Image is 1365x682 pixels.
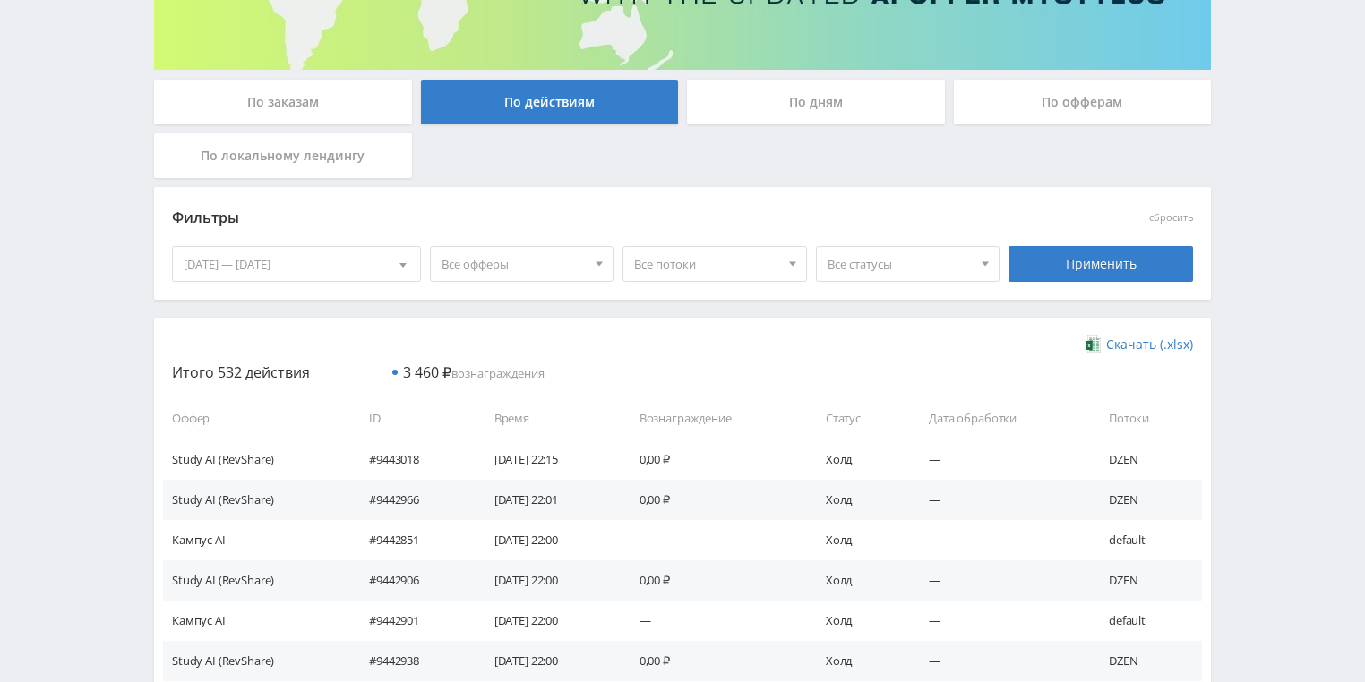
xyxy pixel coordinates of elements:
[1091,439,1202,479] td: DZEN
[403,362,451,382] span: 3 460 ₽
[1091,480,1202,520] td: DZEN
[1086,336,1193,354] a: Скачать (.xlsx)
[911,439,1091,479] td: —
[351,560,476,601] td: #9442906
[1091,398,1202,439] td: Потоки
[634,247,779,281] span: Все потоки
[808,398,911,439] td: Статус
[911,398,1091,439] td: Дата обработки
[476,480,622,520] td: [DATE] 22:01
[1009,246,1193,282] div: Применить
[351,520,476,560] td: #9442851
[351,439,476,479] td: #9443018
[808,520,911,560] td: Холд
[911,480,1091,520] td: —
[622,398,808,439] td: Вознаграждение
[154,133,412,178] div: По локальному лендингу
[403,365,545,381] span: вознаграждения
[163,641,351,681] td: Study AI (RevShare)
[622,601,808,641] td: —
[476,641,622,681] td: [DATE] 22:00
[954,80,1212,124] div: По офферам
[351,601,476,641] td: #9442901
[1106,337,1193,352] span: Скачать (.xlsx)
[911,601,1091,641] td: —
[1091,601,1202,641] td: default
[1091,520,1202,560] td: default
[172,362,310,382] span: Итого 532 действия
[622,641,808,681] td: 0,00 ₽
[622,480,808,520] td: 0,00 ₽
[154,80,412,124] div: По заказам
[808,641,911,681] td: Холд
[911,560,1091,601] td: —
[163,439,351,479] td: Study AI (RevShare)
[476,560,622,601] td: [DATE] 22:00
[476,439,622,479] td: [DATE] 22:15
[476,398,622,439] td: Время
[1091,560,1202,601] td: DZEN
[1149,212,1193,224] button: сбросить
[351,398,476,439] td: ID
[442,247,587,281] span: Все офферы
[172,205,936,232] div: Фильтры
[476,601,622,641] td: [DATE] 22:00
[351,641,476,681] td: #9442938
[1086,335,1101,353] img: xlsx
[163,398,351,439] td: Оффер
[421,80,679,124] div: По действиям
[808,560,911,601] td: Холд
[808,439,911,479] td: Холд
[1091,641,1202,681] td: DZEN
[476,520,622,560] td: [DATE] 22:00
[808,480,911,520] td: Холд
[622,560,808,601] td: 0,00 ₽
[622,520,808,560] td: —
[828,247,973,281] span: Все статусы
[173,247,420,281] div: [DATE] — [DATE]
[808,601,911,641] td: Холд
[163,520,351,560] td: Кампус AI
[163,601,351,641] td: Кампус AI
[911,641,1091,681] td: —
[911,520,1091,560] td: —
[351,480,476,520] td: #9442966
[163,560,351,601] td: Study AI (RevShare)
[622,439,808,479] td: 0,00 ₽
[163,480,351,520] td: Study AI (RevShare)
[687,80,945,124] div: По дням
